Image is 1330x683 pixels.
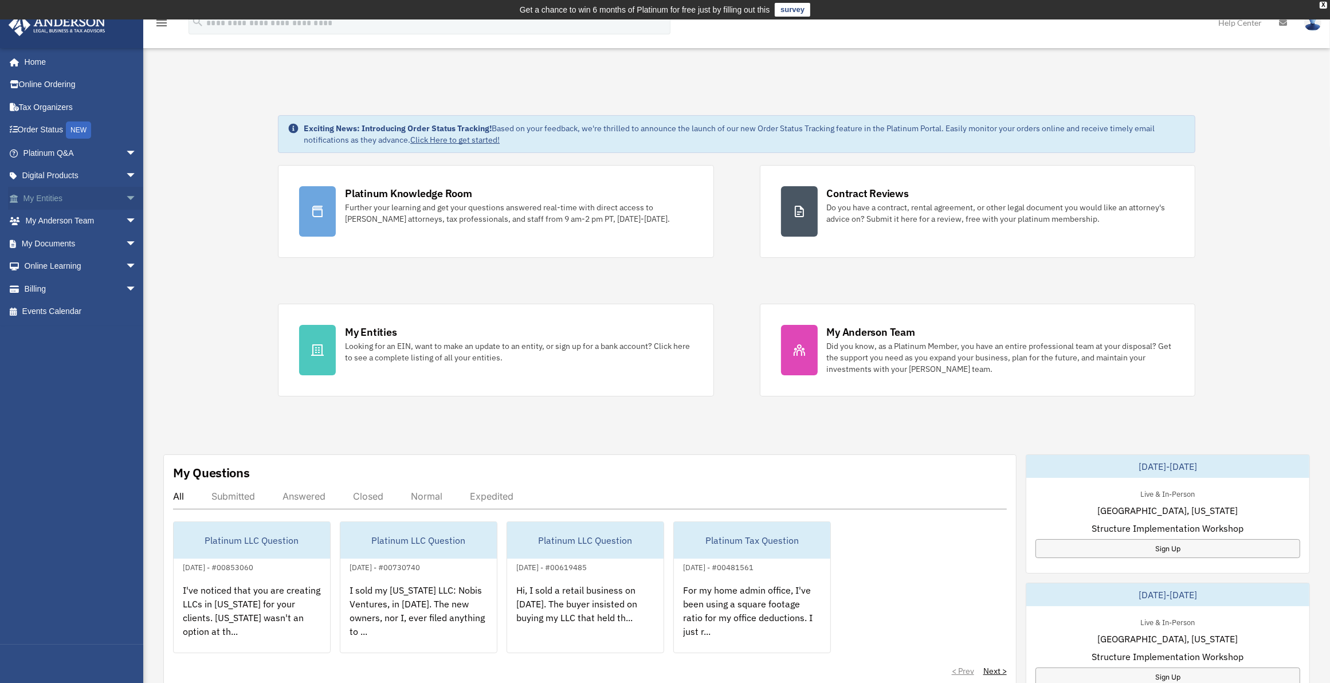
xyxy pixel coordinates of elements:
[125,277,148,301] span: arrow_drop_down
[283,490,325,502] div: Answered
[1026,583,1309,606] div: [DATE]-[DATE]
[1097,504,1238,517] span: [GEOGRAPHIC_DATA], [US_STATE]
[8,277,154,300] a: Billingarrow_drop_down
[827,340,1174,375] div: Did you know, as a Platinum Member, you have an entire professional team at your disposal? Get th...
[174,574,330,664] div: I've noticed that you are creating LLCs in [US_STATE] for your clients. [US_STATE] wasn't an opti...
[8,164,154,187] a: Digital Productsarrow_drop_down
[174,522,330,559] div: Platinum LLC Question
[173,464,250,481] div: My Questions
[1092,650,1243,664] span: Structure Implementation Workshop
[983,665,1007,677] a: Next >
[8,119,154,142] a: Order StatusNEW
[5,14,109,36] img: Anderson Advisors Platinum Portal
[1131,615,1204,627] div: Live & In-Person
[278,304,713,397] a: My Entities Looking for an EIN, want to make an update to an entity, or sign up for a bank accoun...
[8,232,154,255] a: My Documentsarrow_drop_down
[191,15,204,28] i: search
[674,574,830,664] div: For my home admin office, I've been using a square footage ratio for my office deductions. I just...
[1320,2,1327,9] div: close
[125,164,148,188] span: arrow_drop_down
[1092,521,1243,535] span: Structure Implementation Workshop
[125,210,148,233] span: arrow_drop_down
[345,325,397,339] div: My Entities
[760,304,1195,397] a: My Anderson Team Did you know, as a Platinum Member, you have an entire professional team at your...
[410,135,500,145] a: Click Here to get started!
[827,202,1174,225] div: Do you have a contract, rental agreement, or other legal document you would like an attorney's ad...
[470,490,513,502] div: Expedited
[340,560,429,572] div: [DATE] - #00730740
[674,522,830,559] div: Platinum Tax Question
[760,165,1195,258] a: Contract Reviews Do you have a contract, rental agreement, or other legal document you would like...
[125,187,148,210] span: arrow_drop_down
[8,73,154,96] a: Online Ordering
[507,574,664,664] div: Hi, I sold a retail business on [DATE]. The buyer insisted on buying my LLC that held th...
[66,121,91,139] div: NEW
[507,522,664,559] div: Platinum LLC Question
[1097,632,1238,646] span: [GEOGRAPHIC_DATA], [US_STATE]
[673,521,831,653] a: Platinum Tax Question[DATE] - #00481561For my home admin office, I've been using a square footage...
[304,123,1186,146] div: Based on your feedback, we're thrilled to announce the launch of our new Order Status Tracking fe...
[340,574,497,664] div: I sold my [US_STATE] LLC: Nobis Ventures, in [DATE]. The new owners, nor I, ever filed anything t...
[1304,14,1321,31] img: User Pic
[345,186,472,201] div: Platinum Knowledge Room
[827,186,909,201] div: Contract Reviews
[155,20,168,30] a: menu
[345,340,692,363] div: Looking for an EIN, want to make an update to an entity, or sign up for a bank account? Click her...
[507,521,664,653] a: Platinum LLC Question[DATE] - #00619485Hi, I sold a retail business on [DATE]. The buyer insisted...
[8,300,154,323] a: Events Calendar
[8,96,154,119] a: Tax Organizers
[345,202,692,225] div: Further your learning and get your questions answered real-time with direct access to [PERSON_NAM...
[340,521,497,653] a: Platinum LLC Question[DATE] - #00730740I sold my [US_STATE] LLC: Nobis Ventures, in [DATE]. The n...
[211,490,255,502] div: Submitted
[155,16,168,30] i: menu
[674,560,763,572] div: [DATE] - #00481561
[304,123,492,134] strong: Exciting News: Introducing Order Status Tracking!
[8,210,154,233] a: My Anderson Teamarrow_drop_down
[8,187,154,210] a: My Entitiesarrow_drop_down
[8,255,154,278] a: Online Learningarrow_drop_down
[1131,487,1204,499] div: Live & In-Person
[8,50,148,73] a: Home
[353,490,383,502] div: Closed
[411,490,442,502] div: Normal
[125,142,148,165] span: arrow_drop_down
[8,142,154,164] a: Platinum Q&Aarrow_drop_down
[173,521,331,653] a: Platinum LLC Question[DATE] - #00853060I've noticed that you are creating LLCs in [US_STATE] for ...
[1035,539,1300,558] a: Sign Up
[174,560,262,572] div: [DATE] - #00853060
[173,490,184,502] div: All
[520,3,770,17] div: Get a chance to win 6 months of Platinum for free just by filling out this
[775,3,810,17] a: survey
[1026,455,1309,478] div: [DATE]-[DATE]
[340,522,497,559] div: Platinum LLC Question
[507,560,596,572] div: [DATE] - #00619485
[827,325,915,339] div: My Anderson Team
[278,165,713,258] a: Platinum Knowledge Room Further your learning and get your questions answered real-time with dire...
[125,232,148,256] span: arrow_drop_down
[125,255,148,278] span: arrow_drop_down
